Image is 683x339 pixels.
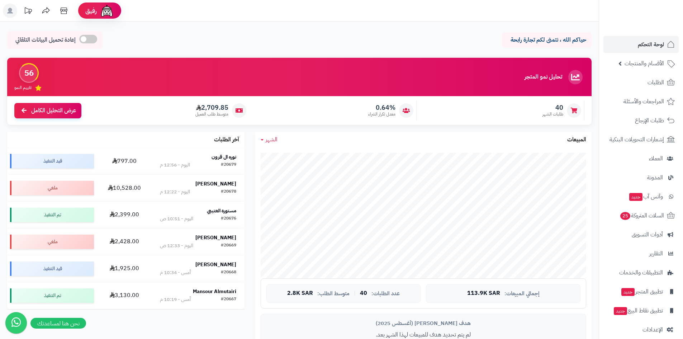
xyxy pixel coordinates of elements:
span: تطبيق نقاط البيع [613,306,663,316]
span: متوسط طلب العميل [195,111,228,117]
div: #20667 [221,296,236,303]
a: إشعارات التحويلات البنكية [603,131,679,148]
a: التطبيقات والخدمات [603,264,679,281]
span: المدونة [647,173,663,183]
a: المدونة [603,169,679,186]
span: 2.8K SAR [287,290,313,297]
a: طلبات الإرجاع [603,112,679,129]
span: العملاء [649,154,663,164]
span: | [354,291,356,296]
span: طلبات الشهر [542,111,563,117]
img: logo-2.png [634,20,676,35]
a: المراجعات والأسئلة [603,93,679,110]
span: وآتس آب [629,192,663,202]
h3: المبيعات [567,137,586,143]
div: تم التنفيذ [10,208,94,222]
span: 0.64% [368,104,395,112]
div: اليوم - 10:51 ص [160,215,193,222]
strong: [PERSON_NAME] [195,261,236,268]
span: الشهر [266,135,278,144]
td: 3,130.00 [97,282,152,309]
div: ملغي [10,235,94,249]
a: العملاء [603,150,679,167]
span: إعادة تحميل البيانات التلقائي [15,36,76,44]
div: ملغي [10,181,94,195]
div: أمس - 10:34 م [160,269,191,276]
div: اليوم - 12:56 م [160,161,190,169]
span: جديد [614,307,627,315]
span: 2,709.85 [195,104,228,112]
span: الأقسام والمنتجات [625,58,664,69]
div: #20668 [221,269,236,276]
span: لوحة التحكم [638,39,664,50]
td: 1,925.00 [97,255,152,282]
span: تقييم النمو [14,85,32,91]
span: الإعدادات [642,325,663,335]
a: الطلبات [603,74,679,91]
a: السلات المتروكة25 [603,207,679,224]
span: 40 [542,104,563,112]
span: 25 [620,212,630,220]
a: التقارير [603,245,679,262]
td: 2,428.00 [97,229,152,255]
a: الشهر [261,136,278,144]
span: إشعارات التحويلات البنكية [610,135,664,145]
a: تطبيق نقاط البيعجديد [603,302,679,319]
p: لم يتم تحديد هدف للمبيعات لهذا الشهر بعد. [266,331,580,339]
div: أمس - 10:19 م [160,296,191,303]
td: 10,528.00 [97,175,152,201]
span: رفيق [85,6,97,15]
span: 113.9K SAR [467,290,500,297]
strong: مستورة العتيبي [207,207,236,215]
div: #20679 [221,161,236,169]
div: هدف [PERSON_NAME] (أغسطس 2025) [266,320,580,327]
div: قيد التنفيذ [10,154,94,168]
p: حياكم الله ، نتمنى لكم تجارة رابحة [507,36,586,44]
a: وآتس آبجديد [603,188,679,205]
span: تطبيق المتجر [621,287,663,297]
td: 797.00 [97,148,152,174]
span: جديد [621,288,635,296]
span: عرض التحليل الكامل [31,107,76,115]
div: قيد التنفيذ [10,262,94,276]
span: جديد [629,193,642,201]
h3: تحليل نمو المتجر [525,74,562,80]
div: #20678 [221,188,236,196]
span: أدوات التسويق [632,230,663,240]
div: تم التنفيذ [10,288,94,303]
div: اليوم - 12:33 ص [160,242,193,249]
a: تطبيق المتجرجديد [603,283,679,300]
strong: [PERSON_NAME] [195,180,236,188]
div: #20676 [221,215,236,222]
span: المراجعات والأسئلة [623,96,664,107]
span: السلات المتروكة [620,211,664,221]
span: التطبيقات والخدمات [619,268,663,278]
strong: [PERSON_NAME] [195,234,236,241]
img: ai-face.png [100,4,114,18]
h3: آخر الطلبات [214,137,239,143]
span: إجمالي المبيعات: [504,291,540,297]
a: لوحة التحكم [603,36,679,53]
div: #20669 [221,242,236,249]
strong: نوره ال قرون [212,153,236,161]
a: عرض التحليل الكامل [14,103,81,118]
span: متوسط الطلب: [317,291,350,297]
a: تحديثات المنصة [19,4,37,20]
span: 40 [360,290,367,297]
strong: Mansour Almutairi [193,288,236,295]
span: الطلبات [648,77,664,88]
span: عدد الطلبات: [371,291,400,297]
span: طلبات الإرجاع [635,116,664,126]
div: اليوم - 12:22 م [160,188,190,196]
a: الإعدادات [603,321,679,338]
a: أدوات التسويق [603,226,679,243]
span: معدل تكرار الشراء [368,111,395,117]
td: 2,399.00 [97,202,152,228]
span: التقارير [649,249,663,259]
